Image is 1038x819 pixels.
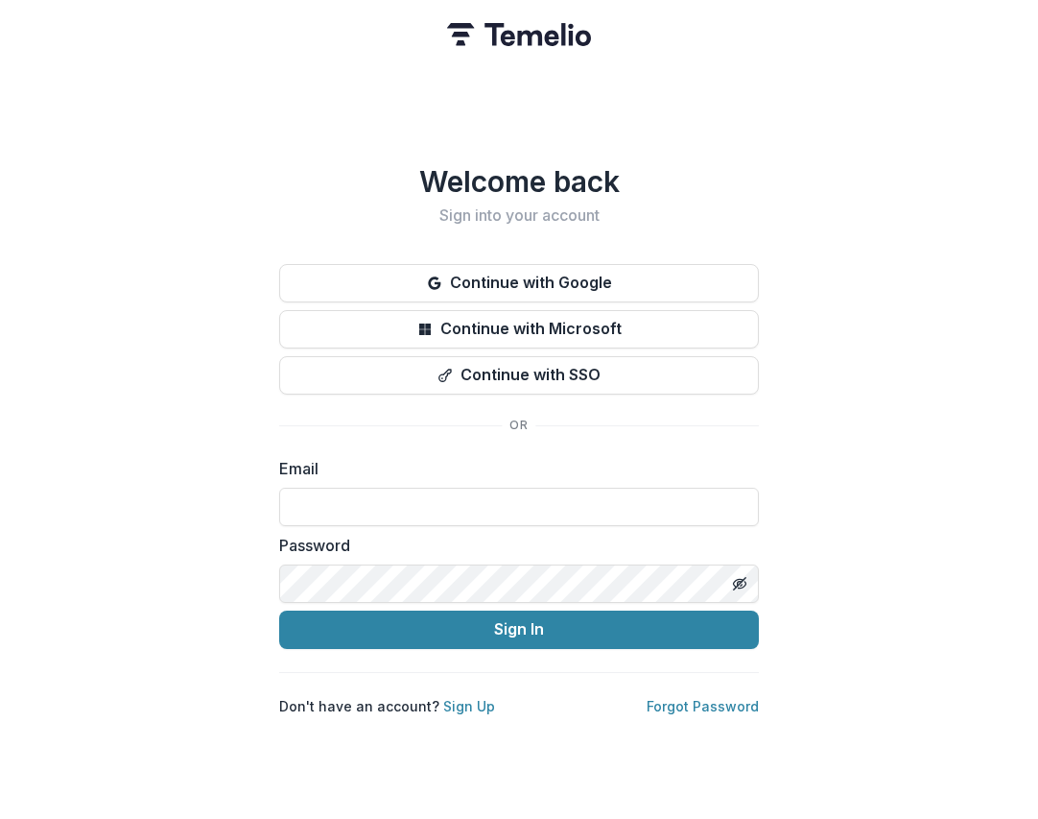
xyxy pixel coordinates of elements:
[279,356,759,395] button: Continue with SSO
[279,534,747,557] label: Password
[279,611,759,649] button: Sign In
[279,206,759,225] h2: Sign into your account
[647,698,759,714] a: Forgot Password
[724,568,755,599] button: Toggle password visibility
[279,164,759,199] h1: Welcome back
[279,696,495,716] p: Don't have an account?
[279,457,747,480] label: Email
[447,23,591,46] img: Temelio
[443,698,495,714] a: Sign Up
[279,264,759,302] button: Continue with Google
[279,310,759,349] button: Continue with Microsoft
